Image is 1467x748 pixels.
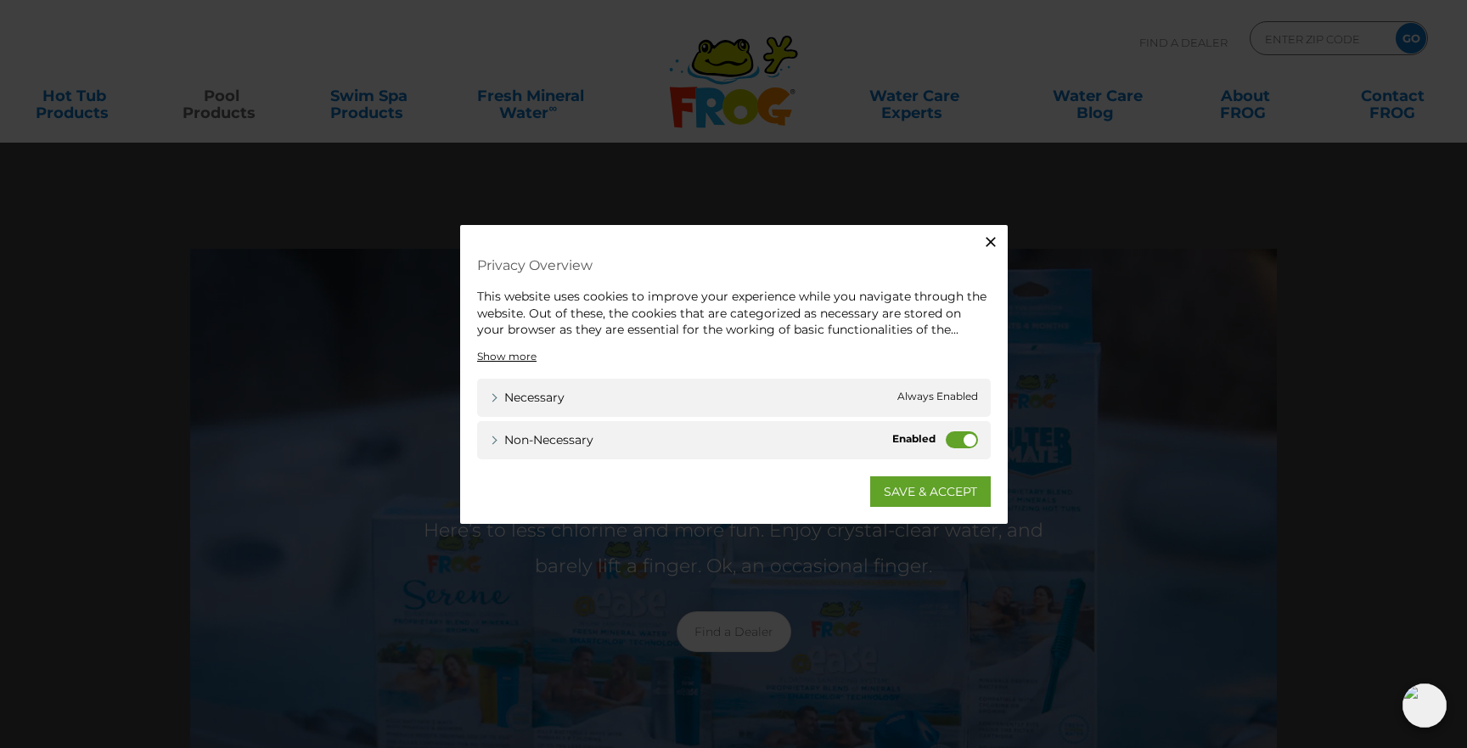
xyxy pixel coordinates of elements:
[897,388,978,406] span: Always Enabled
[870,475,991,506] a: SAVE & ACCEPT
[490,430,593,448] a: Non-necessary
[477,289,991,339] div: This website uses cookies to improve your experience while you navigate through the website. Out ...
[477,348,537,363] a: Show more
[490,388,565,406] a: Necessary
[1402,683,1447,728] img: openIcon
[477,250,991,280] h4: Privacy Overview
